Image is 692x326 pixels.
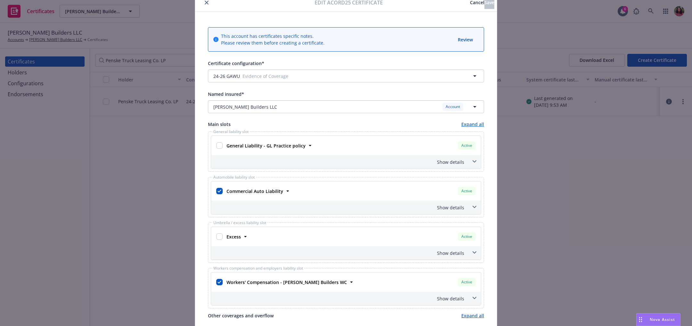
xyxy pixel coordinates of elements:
[208,60,264,66] span: Certificate configuration*
[243,73,422,79] span: Evidence of Coverage
[208,121,231,128] span: Main slots
[460,143,473,148] span: Active
[212,204,464,211] div: Show details
[221,39,325,46] div: Please review them before creating a certificate.
[636,313,680,326] button: Nova Assist
[212,266,304,270] span: Workers compensation and employers liability slot
[212,159,464,165] div: Show details
[460,188,473,194] span: Active
[227,234,241,240] strong: Excess
[208,70,484,82] button: 24-26 GAWUEvidence of Coverage
[442,103,463,111] div: Account
[637,313,645,326] div: Drag to move
[212,175,256,179] span: Automobile liability slot
[460,234,473,239] span: Active
[460,279,473,285] span: Active
[211,246,481,260] div: Show details
[461,312,484,319] a: Expand all
[212,250,464,256] div: Show details
[213,73,240,79] span: 24-26 GAWU
[650,317,675,322] span: Nova Assist
[227,188,283,194] strong: Commercial Auto Liability
[227,143,306,149] strong: General Liability - GL Practice policy
[227,279,347,285] strong: Workers' Compensation - [PERSON_NAME] Builders WC
[208,312,274,319] span: Other coverages and overflow
[458,37,473,43] span: Review
[212,221,268,225] span: Umbrella / excess liability slot
[461,121,484,128] a: Expand all
[208,100,484,113] button: [PERSON_NAME] Builders LLCAccount
[212,295,464,302] div: Show details
[211,201,481,214] div: Show details
[212,130,250,134] span: General liability slot
[208,91,244,97] span: Named insured*
[457,36,474,44] button: Review
[213,104,277,110] span: [PERSON_NAME] Builders LLC
[211,155,481,169] div: Show details
[211,292,481,305] div: Show details
[221,33,325,39] div: This account has certificates specific notes.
